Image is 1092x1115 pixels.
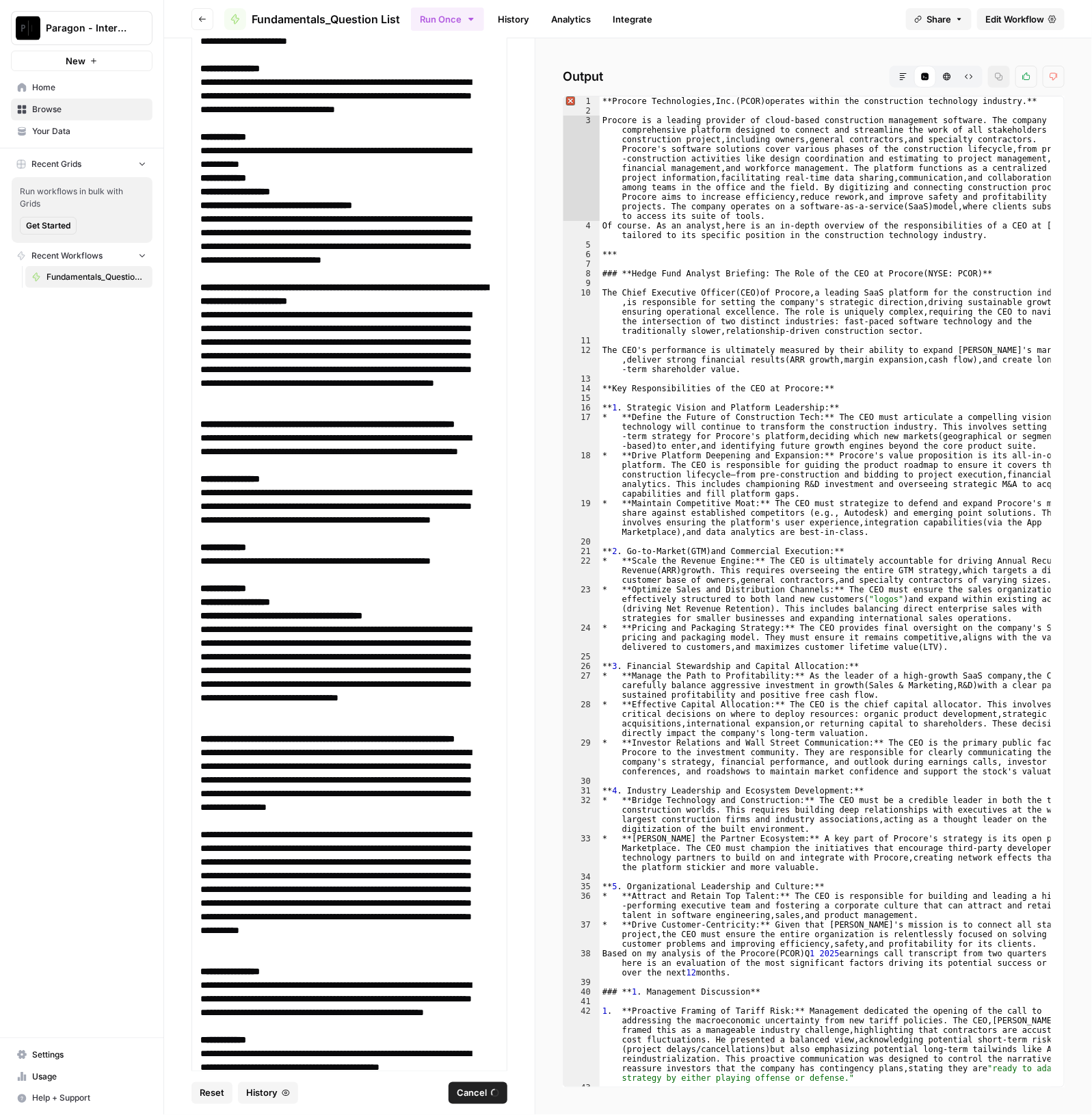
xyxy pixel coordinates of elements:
div: 7 [563,259,600,269]
div: 18 [563,451,600,499]
span: Your Data [32,125,146,137]
div: 15 [563,393,600,403]
div: 22 [563,556,600,585]
div: 25 [563,652,600,661]
div: 4 [563,221,600,240]
span: Usage [32,1071,146,1083]
div: 16 [563,403,600,412]
span: New [66,54,85,68]
button: Get Started [20,217,77,235]
a: Usage [11,1066,152,1088]
button: Run Once [411,8,484,31]
button: Recent Workflows [11,246,152,266]
span: Reset [200,1086,224,1100]
a: Edit Workflow [977,8,1065,30]
button: History [238,1082,298,1104]
a: Your Data [11,120,152,142]
span: Share [927,12,951,26]
span: Settings [32,1049,146,1061]
button: Reset [191,1082,232,1104]
button: Workspace: Paragon - Internal Usage [11,11,152,45]
div: 9 [563,278,600,288]
div: 1 [563,96,600,106]
div: 43 [563,1083,600,1092]
a: Analytics [543,8,599,30]
span: Browse [32,103,146,116]
div: 6 [563,250,600,259]
span: Run workflows in bulk with Grids [20,185,144,210]
div: 26 [563,661,600,671]
div: 24 [563,623,600,652]
div: 2 [563,106,600,116]
a: History [490,8,537,30]
div: 30 [563,776,600,786]
div: 11 [563,336,600,345]
button: New [11,51,152,71]
button: Help + Support [11,1088,152,1110]
span: Help + Support [32,1092,146,1105]
div: 31 [563,786,600,796]
a: Browse [11,99,152,120]
div: 20 [563,537,600,547]
a: Home [11,77,152,99]
img: Paragon - Internal Usage Logo [16,16,40,40]
a: Settings [11,1044,152,1066]
span: Paragon - Internal Usage [46,21,129,35]
span: Edit Workflow [985,12,1044,26]
h2: Output [563,66,1065,88]
span: Recent Grids [31,158,81,170]
a: Integrate [604,8,661,30]
span: Cancel [457,1086,487,1100]
div: 23 [563,585,600,623]
div: 14 [563,384,600,393]
div: 5 [563,240,600,250]
div: 28 [563,700,600,738]
div: 37 [563,920,600,949]
button: Share [906,8,972,30]
span: Get Started [26,220,70,232]
button: Cancel [449,1082,507,1104]
div: 35 [563,882,600,891]
span: Fundamentals_Question List [252,11,400,27]
div: 42 [563,1006,600,1083]
span: Fundamentals_Question List [46,271,146,283]
div: 33 [563,834,600,872]
div: 17 [563,412,600,451]
span: Recent Workflows [31,250,103,262]
div: 32 [563,796,600,834]
div: 34 [563,872,600,882]
span: Home [32,81,146,94]
div: 40 [563,987,600,997]
div: 12 [563,345,600,374]
div: 29 [563,738,600,776]
span: History [246,1086,278,1100]
div: 19 [563,499,600,537]
a: Fundamentals_Question List [224,8,400,30]
div: 10 [563,288,600,336]
div: 21 [563,547,600,556]
div: 3 [563,116,600,221]
div: 38 [563,949,600,978]
span: Error, read annotations row 1 [563,96,576,106]
div: 36 [563,891,600,920]
div: 13 [563,374,600,384]
div: 27 [563,671,600,700]
button: Recent Grids [11,154,152,174]
a: Fundamentals_Question List [25,266,152,288]
div: 41 [563,997,600,1006]
div: 39 [563,978,600,987]
div: 8 [563,269,600,278]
